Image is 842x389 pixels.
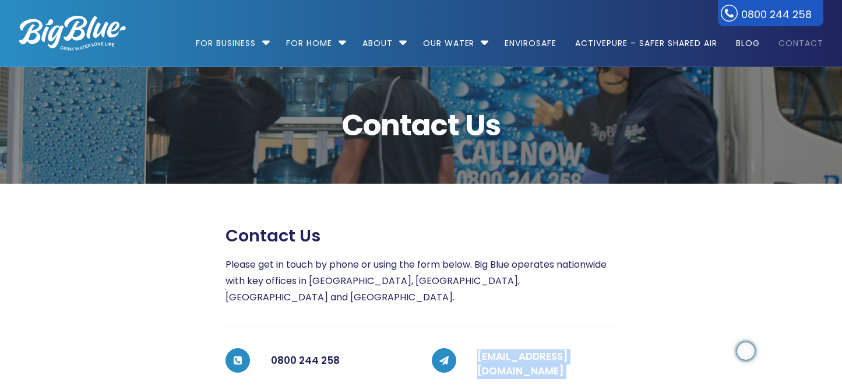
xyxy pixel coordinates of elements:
a: [EMAIL_ADDRESS][DOMAIN_NAME] [477,349,568,379]
iframe: Chatbot [765,312,826,373]
span: Contact us [226,226,320,246]
span: Contact Us [19,111,823,140]
h5: 0800 244 258 [271,349,411,373]
img: logo [19,16,126,51]
p: Please get in touch by phone or using the form below. Big Blue operates nationwide with key offic... [226,257,617,306]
